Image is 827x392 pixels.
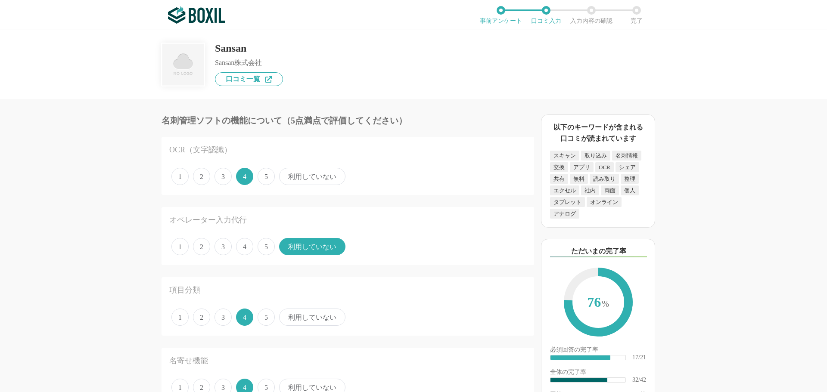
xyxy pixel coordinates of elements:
[279,168,345,185] span: 利用していない
[258,168,275,185] span: 5
[279,238,345,255] span: 利用していない
[587,197,622,207] div: オンライン
[570,162,594,172] div: アプリ
[550,151,579,161] div: スキャン
[279,309,345,326] span: 利用していない
[258,309,275,326] span: 5
[193,168,210,185] span: 2
[632,355,646,361] div: 17/21
[550,209,579,219] div: アナログ
[550,122,646,144] div: 以下のキーワードが含まれる口コミが読まれています
[478,6,523,24] li: 事前アンケート
[169,215,491,225] div: オペレーター入力代行
[226,76,260,83] span: 口コミ一覧
[258,238,275,255] span: 5
[236,309,253,326] span: 4
[169,145,491,155] div: OCR（文字認識）
[570,174,588,184] div: 無料
[215,59,283,66] div: Sansan株式会社
[614,6,659,24] li: 完了
[581,185,599,195] div: 社内
[621,185,639,195] div: 個人
[581,151,610,161] div: 取り込み
[572,276,624,330] span: 76
[602,299,609,309] span: %
[595,162,614,172] div: OCR
[193,238,210,255] span: 2
[550,378,607,382] div: ​
[171,309,189,326] span: 1
[621,174,639,184] div: 整理
[612,151,641,161] div: 名刺情報
[215,238,232,255] span: 3
[590,174,619,184] div: 読み取り
[550,185,579,195] div: エクセル
[632,377,646,383] div: 32/42
[169,285,491,296] div: 項目分類
[601,185,619,195] div: 両面
[616,162,639,172] div: シェア
[550,197,585,207] div: タブレット
[193,309,210,326] span: 2
[523,6,569,24] li: 口コミ入力
[236,168,253,185] span: 4
[169,355,491,366] div: 名寄せ機能
[550,355,610,360] div: ​
[550,174,568,184] div: 共有
[236,238,253,255] span: 4
[168,6,225,24] img: ボクシルSaaS_ロゴ
[215,72,283,86] a: 口コミ一覧
[215,309,232,326] span: 3
[171,168,189,185] span: 1
[215,43,283,53] div: Sansan
[171,238,189,255] span: 1
[550,162,568,172] div: 交換
[162,116,534,125] div: 名刺管理ソフトの機能について（5点満点で評価してください）
[550,246,647,257] div: ただいまの完了率
[215,168,232,185] span: 3
[550,369,646,377] div: 全体の完了率
[569,6,614,24] li: 入力内容の確認
[550,347,646,355] div: 必須回答の完了率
